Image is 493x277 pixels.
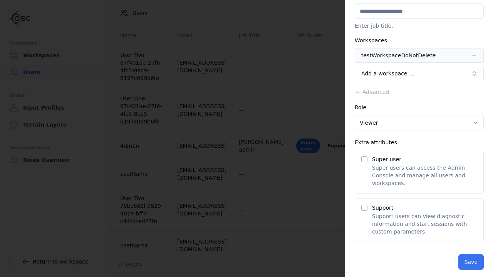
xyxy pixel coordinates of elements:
[355,22,484,30] p: Enter job title.
[355,104,366,110] label: Role
[355,37,387,43] label: Workspaces
[355,140,484,145] div: Extra attributes
[355,88,389,96] button: Advanced
[372,212,477,235] p: Support users can view diagnostic information and start sessions with custom parameters.
[458,254,484,270] button: Save
[361,70,414,77] span: Add a workspace …
[361,52,436,59] div: testWorkspaceDoNotDelete
[362,89,389,95] span: Advanced
[372,205,393,211] label: Support
[372,164,477,187] p: Super users can access the Admin Console and manage all users and workspaces.
[372,156,401,162] label: Super user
